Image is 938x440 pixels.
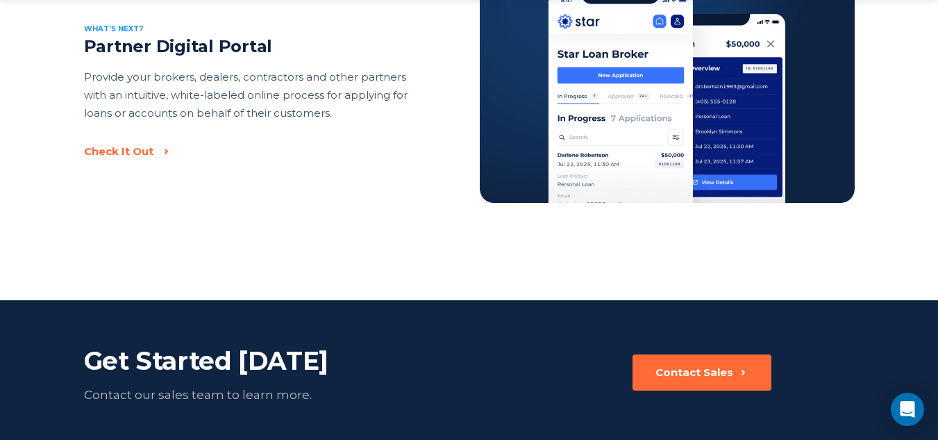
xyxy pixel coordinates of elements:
[84,36,428,57] h2: Partner Digital Portal
[633,355,771,405] a: Contact Sales
[84,385,393,405] div: Contact our sales team to learn more.
[84,145,428,158] a: Check It Out
[84,145,153,158] div: Check It Out
[633,355,771,391] button: Contact Sales
[891,393,924,426] div: Open Intercom Messenger
[655,366,733,380] div: Contact Sales
[84,345,393,377] div: Get Started [DATE]
[84,19,428,36] div: What’s next?
[84,68,428,122] p: Provide your brokers, dealers, contractors and other partners with an intuitive, white-labeled on...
